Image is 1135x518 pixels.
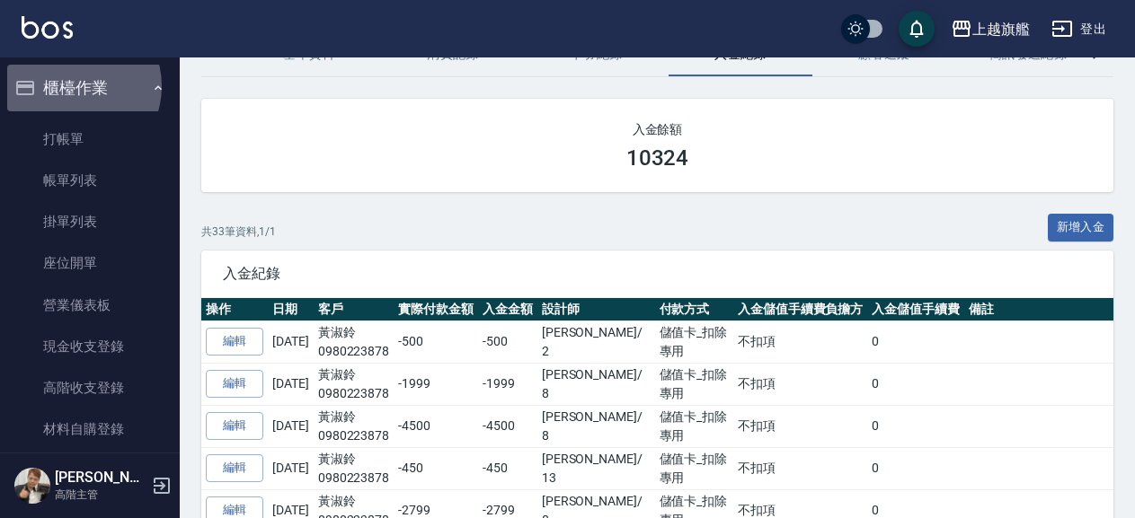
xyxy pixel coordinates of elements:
p: 0980223878 [318,384,390,403]
a: 打帳單 [7,119,173,160]
a: 掛單列表 [7,201,173,242]
td: 儲值卡_扣除專用 [655,447,733,489]
th: 付款方式 [655,298,733,321]
td: 黃淑鈴 [314,320,395,363]
td: -1999 [478,363,537,405]
a: 編輯 [206,370,263,398]
a: 材料自購登錄 [7,408,173,450]
button: 上越旗艦 [944,11,1037,48]
h5: [PERSON_NAME] [55,469,146,487]
td: -450 [394,447,478,489]
td: 儲值卡_扣除專用 [655,405,733,447]
h3: 10324 [626,145,689,171]
td: -500 [394,320,478,363]
a: 高階收支登錄 [7,367,173,408]
p: 0980223878 [318,469,390,487]
a: 編輯 [206,328,263,356]
span: 入金紀錄 [223,265,1092,283]
td: 不扣項 [733,447,868,489]
button: 櫃檯作業 [7,65,173,111]
th: 設計師 [537,298,655,321]
p: 共 33 筆資料, 1 / 1 [201,224,276,240]
h2: 入金餘額 [223,120,1092,138]
td: -1999 [394,363,478,405]
img: Logo [22,16,73,39]
button: 登出 [1044,13,1113,46]
td: -4500 [478,405,537,447]
td: -4500 [394,405,478,447]
td: [PERSON_NAME] / 8 [537,405,655,447]
td: 不扣項 [733,405,868,447]
a: 帳單列表 [7,160,173,201]
button: 新增入金 [1048,214,1114,241]
a: 營業儀表板 [7,285,173,326]
div: 上越旗艦 [972,18,1030,40]
th: 客戶 [314,298,395,321]
td: [PERSON_NAME] / 8 [537,363,655,405]
td: 黃淑鈴 [314,405,395,447]
p: 0980223878 [318,426,390,445]
td: [DATE] [268,447,314,489]
a: 座位開單 [7,242,173,284]
a: 現金收支登錄 [7,326,173,367]
button: save [899,11,935,47]
td: [DATE] [268,405,314,447]
td: 0 [867,320,964,363]
th: 入金金額 [478,298,537,321]
td: 不扣項 [733,320,868,363]
td: 黃淑鈴 [314,363,395,405]
td: [DATE] [268,363,314,405]
th: 入金儲值手續費負擔方 [733,298,868,321]
td: [DATE] [268,320,314,363]
th: 備註 [964,298,1113,321]
p: 高階主管 [55,487,146,503]
th: 實際付款金額 [394,298,478,321]
th: 入金儲值手續費 [867,298,964,321]
th: 操作 [201,298,268,321]
a: 編輯 [206,412,263,440]
a: 編輯 [206,454,263,482]
p: 0980223878 [318,342,390,361]
img: Person [14,468,50,504]
td: 不扣項 [733,363,868,405]
td: -500 [478,320,537,363]
td: 儲值卡_扣除專用 [655,320,733,363]
th: 日期 [268,298,314,321]
td: 黃淑鈴 [314,447,395,489]
a: 每日結帳 [7,451,173,492]
td: [PERSON_NAME] / 13 [537,447,655,489]
td: 0 [867,405,964,447]
td: 儲值卡_扣除專用 [655,363,733,405]
td: [PERSON_NAME] / 2 [537,320,655,363]
td: 0 [867,447,964,489]
td: 0 [867,363,964,405]
td: -450 [478,447,537,489]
